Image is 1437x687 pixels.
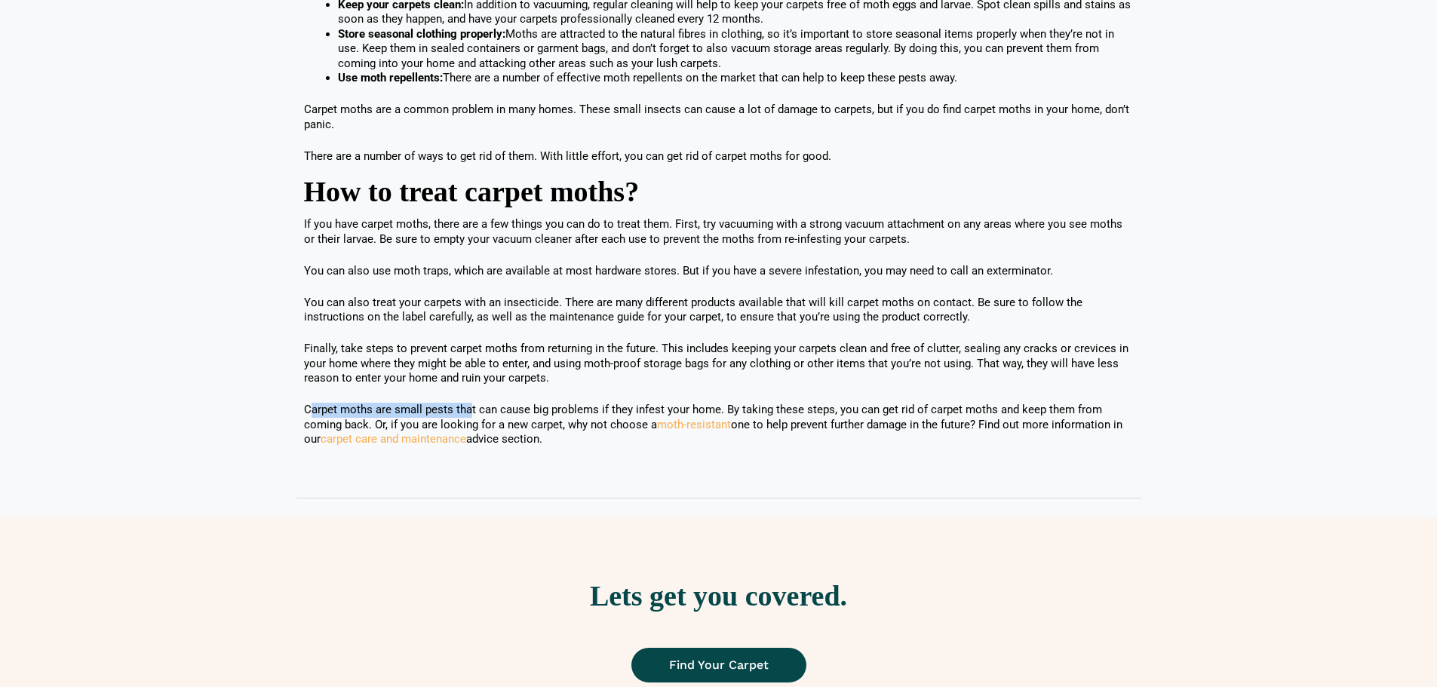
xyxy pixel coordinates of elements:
h2: Lets get you covered. [8,581,1429,610]
p: Carpet moths are a common problem in many homes. These small insects can cause a lot of damage to... [304,103,1134,132]
p: You can also use moth traps, which are available at most hardware stores. But if you have a sever... [304,264,1134,279]
span: Find Your Carpet [669,659,769,671]
p: If you have carpet moths, there are a few things you can do to treat them. First, try vacuuming w... [304,217,1134,247]
li: There are a number of effective moth repellents on the market that can help to keep these pests a... [338,71,1134,86]
strong: Use moth repellents: [338,71,443,84]
h2: How to treat carpet moths? [304,181,1134,203]
p: There are a number of ways to get rid of them. With little effort, you can get rid of carpet moth... [304,149,1134,164]
a: carpet care and maintenance [321,432,466,446]
a: Find Your Carpet [631,648,806,682]
strong: Store seasonal clothing properly: [338,27,505,41]
p: Carpet moths are small pests that can cause big problems if they infest your home. By taking thes... [304,403,1134,447]
p: Finally, take steps to prevent carpet moths from returning in the future. This includes keeping y... [304,342,1134,386]
a: moth-resistant [657,418,731,431]
li: Moths are attracted to the natural fibres in clothing, so it’s important to store seasonal items ... [338,27,1134,72]
p: You can also treat your carpets with an insecticide. There are many different products available ... [304,296,1134,325]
